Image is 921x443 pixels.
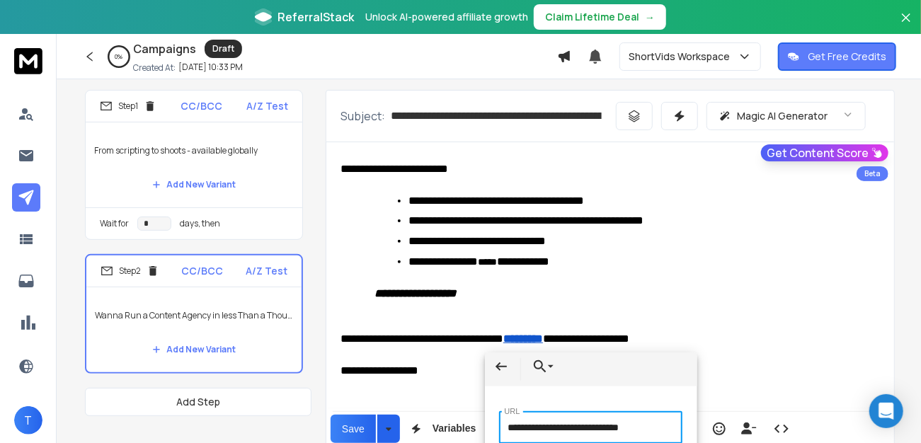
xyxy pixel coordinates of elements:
button: Get Content Score [761,144,888,161]
p: 0 % [115,52,123,61]
li: Step2CC/BCCA/Z TestWanna Run a Content Agency in less Than a Thousand Dollar?Add New Variant [85,254,303,374]
p: Get Free Credits [808,50,886,64]
p: ShortVids Workspace [629,50,736,64]
p: Unlock AI-powered affiliate growth [365,10,528,24]
p: Wanna Run a Content Agency in less Than a Thousand Dollar? [95,296,293,335]
button: Code View [768,415,795,443]
p: CC/BCC [182,264,224,278]
button: Claim Lifetime Deal→ [534,4,666,30]
span: → [645,10,655,24]
p: Subject: [341,108,385,125]
p: A/Z Test [246,264,287,278]
button: Close banner [897,8,915,42]
button: Save [331,415,376,443]
button: Choose Link [524,352,556,381]
button: Back [485,352,517,381]
p: CC/BCC [181,99,222,113]
p: Wait for [100,218,129,229]
h1: Campaigns [133,40,196,57]
span: ReferralStack [278,8,354,25]
div: Step 1 [100,100,156,113]
p: Magic AI Generator [737,109,828,123]
button: Add Step [85,388,311,416]
button: Magic AI Generator [707,102,866,130]
button: Add New Variant [141,171,247,199]
button: Insert Unsubscribe Link [736,415,762,443]
button: Add New Variant [141,335,247,364]
button: T [14,406,42,435]
p: A/Z Test [246,99,288,113]
div: Step 2 [101,265,159,277]
button: Variables [403,415,479,443]
div: Open Intercom Messenger [869,394,903,428]
p: Created At: [133,62,176,74]
button: Get Free Credits [778,42,896,71]
p: From scripting to shoots - available globally [94,131,294,171]
div: Draft [205,40,242,58]
button: Emoticons [706,415,733,443]
div: Beta [857,166,888,181]
button: Preview Email [481,415,580,443]
li: Step1CC/BCCA/Z TestFrom scripting to shoots - available globallyAdd New VariantWait fordays, then [85,90,303,240]
p: [DATE] 10:33 PM [178,62,243,73]
p: days, then [180,218,220,229]
span: Variables [430,422,479,435]
label: URL [502,407,523,416]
